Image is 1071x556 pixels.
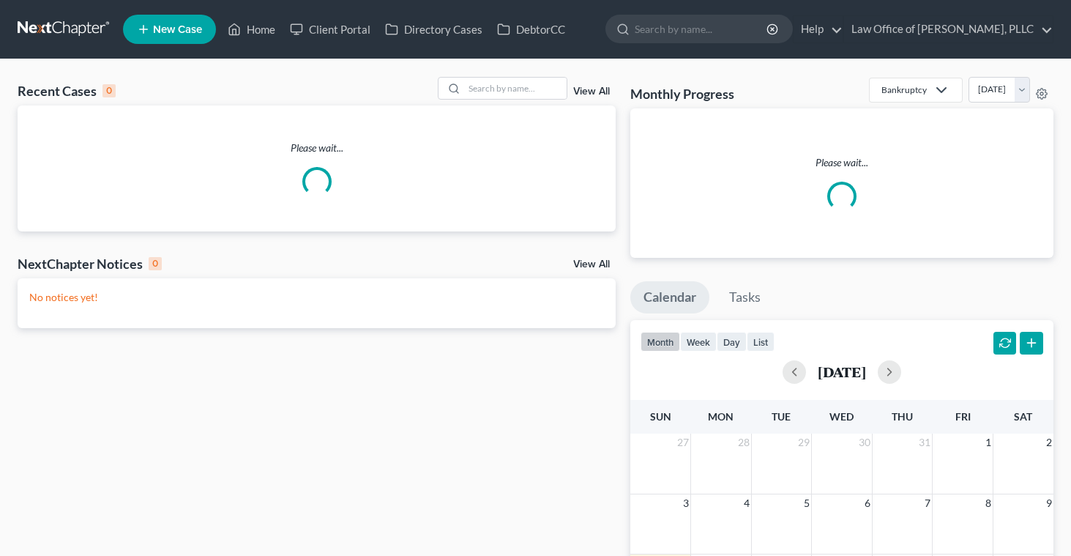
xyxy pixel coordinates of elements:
[857,434,872,451] span: 30
[630,85,734,103] h3: Monthly Progress
[680,332,717,352] button: week
[573,86,610,97] a: View All
[844,16,1053,42] a: Law Office of [PERSON_NAME], PLLC
[917,434,932,451] span: 31
[717,332,747,352] button: day
[923,494,932,512] span: 7
[283,16,378,42] a: Client Portal
[18,82,116,100] div: Recent Cases
[682,494,690,512] span: 3
[153,24,202,35] span: New Case
[829,410,854,423] span: Wed
[863,494,872,512] span: 6
[635,15,769,42] input: Search by name...
[378,16,490,42] a: Directory Cases
[18,255,162,273] div: NextChapter Notices
[1045,434,1053,451] span: 2
[708,410,734,423] span: Mon
[1045,494,1053,512] span: 9
[630,281,709,314] a: Calendar
[955,410,971,423] span: Fri
[149,257,162,270] div: 0
[490,16,572,42] a: DebtorCC
[1014,410,1032,423] span: Sat
[676,434,690,451] span: 27
[464,78,567,99] input: Search by name...
[220,16,283,42] a: Home
[892,410,913,423] span: Thu
[881,84,927,96] div: Bankruptcy
[772,410,791,423] span: Tue
[984,494,993,512] span: 8
[747,332,775,352] button: list
[742,494,751,512] span: 4
[802,494,811,512] span: 5
[102,84,116,97] div: 0
[642,155,1042,170] p: Please wait...
[18,141,616,155] p: Please wait...
[818,364,866,379] h2: [DATE]
[641,332,680,352] button: month
[736,434,751,451] span: 28
[650,410,671,423] span: Sun
[716,281,774,314] a: Tasks
[29,290,604,305] p: No notices yet!
[794,16,843,42] a: Help
[984,434,993,451] span: 1
[573,259,610,270] a: View All
[796,434,811,451] span: 29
